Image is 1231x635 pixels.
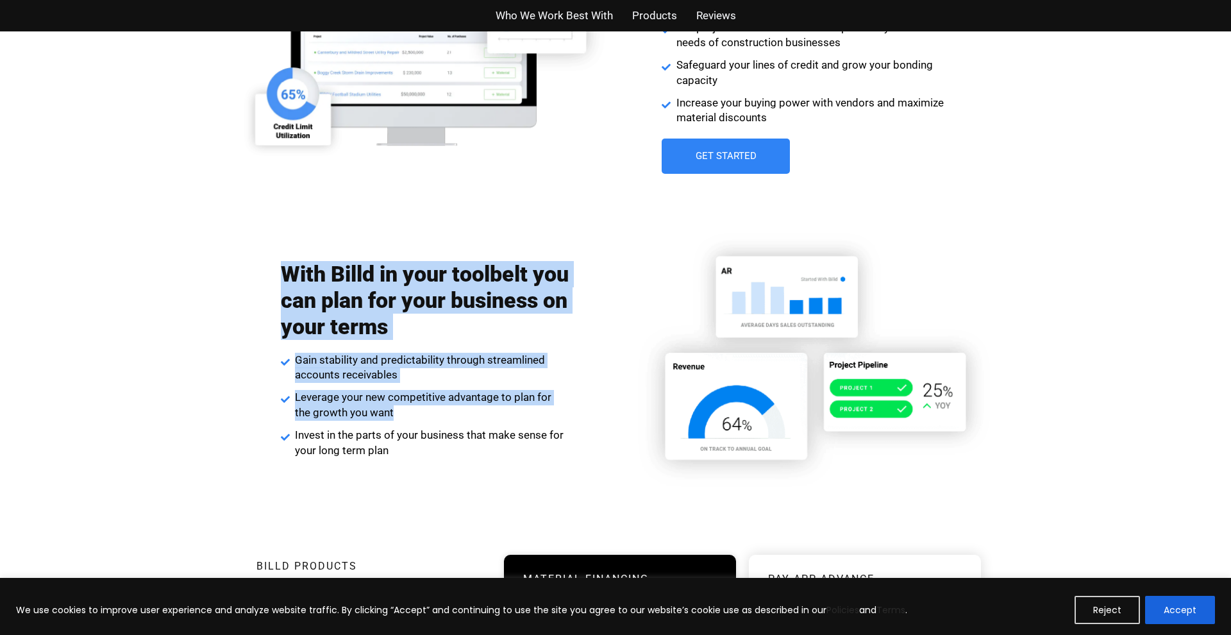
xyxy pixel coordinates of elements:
span: Get Started [696,151,757,161]
span: Leverage your new competitive advantage to plan for the growth you want [292,390,569,421]
span: Safeguard your lines of credit and grow your bonding capacity [673,58,951,89]
h3: pay app advance [768,574,962,584]
button: Reject [1075,596,1140,624]
a: Reviews [696,6,736,25]
button: Accept [1145,596,1215,624]
a: Who We Work Best With [496,6,613,25]
span: Gain stability and predictability through streamlined accounts receivables [292,353,569,384]
a: Policies [826,604,859,616]
a: Get Started [662,139,790,174]
span: Invest in the parts of your business that make sense for your long term plan [292,428,569,459]
a: Terms [876,604,905,616]
a: Products [632,6,677,25]
h3: Material Financing [523,574,717,584]
h2: With Billd in your toolbelt you can plan for your business on your terms [281,261,569,339]
span: Increase your buying power with vendors and maximize material discounts [673,96,951,126]
p: We use cookies to improve user experience and analyze website traffic. By clicking “Accept” and c... [16,602,907,618]
h3: Billd Products [256,561,357,571]
span: Get project-based lines of credit specifically built for the needs of construction businesses [673,21,951,51]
